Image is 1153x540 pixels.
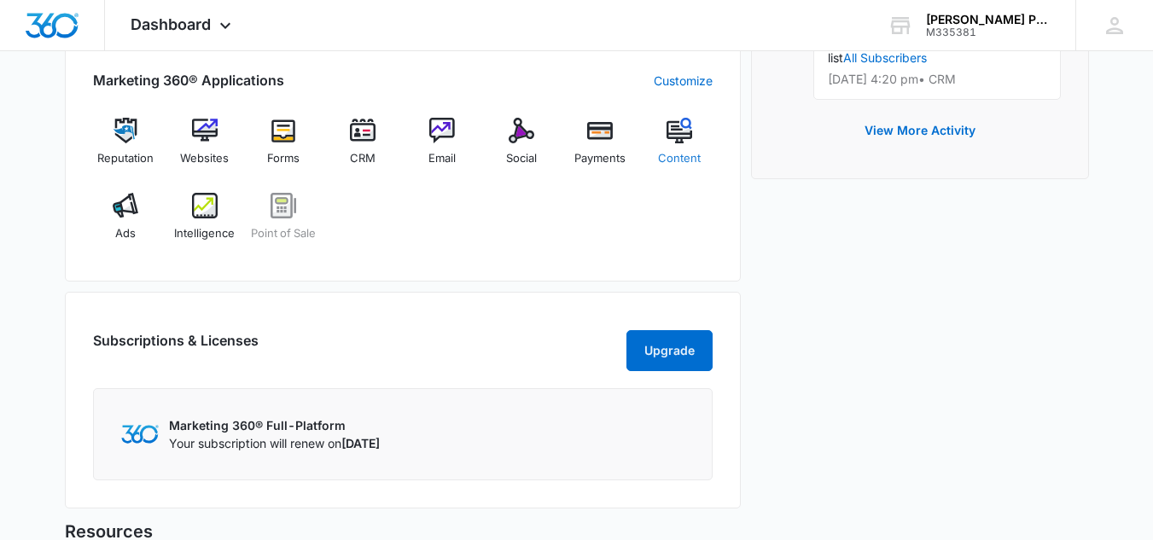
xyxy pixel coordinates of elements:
span: Email [428,150,456,167]
button: View More Activity [847,110,993,151]
a: Forms [251,118,317,179]
p: Your subscription will renew on [169,434,380,452]
h2: Marketing 360® Applications [93,70,284,90]
img: Marketing 360 Logo [121,425,159,443]
span: Social [506,150,537,167]
span: CRM [350,150,376,167]
span: Forms [267,150,300,167]
span: Intelligence [174,225,235,242]
a: Social [488,118,554,179]
a: Email [410,118,475,179]
span: Ads [115,225,136,242]
a: CRM [330,118,396,179]
span: Reputation [97,150,154,167]
button: Upgrade [626,330,713,371]
p: Marketing 360® Full-Platform [169,416,380,434]
span: Content [658,150,701,167]
a: Ads [93,193,159,254]
span: Dashboard [131,15,211,33]
h2: Subscriptions & Licenses [93,330,259,364]
p: [DATE] 4:20 pm • CRM [828,73,1046,85]
span: Point of Sale [251,225,316,242]
a: All Subscribers [843,50,927,65]
div: account id [926,26,1051,38]
a: Payments [568,118,633,179]
a: Point of Sale [251,193,317,254]
div: account name [926,13,1051,26]
a: Websites [172,118,237,179]
a: Intelligence [172,193,237,254]
a: Reputation [93,118,159,179]
span: [DATE] [341,436,380,450]
a: Content [647,118,713,179]
span: Payments [574,150,626,167]
span: Websites [180,150,229,167]
a: Customize [654,72,713,90]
